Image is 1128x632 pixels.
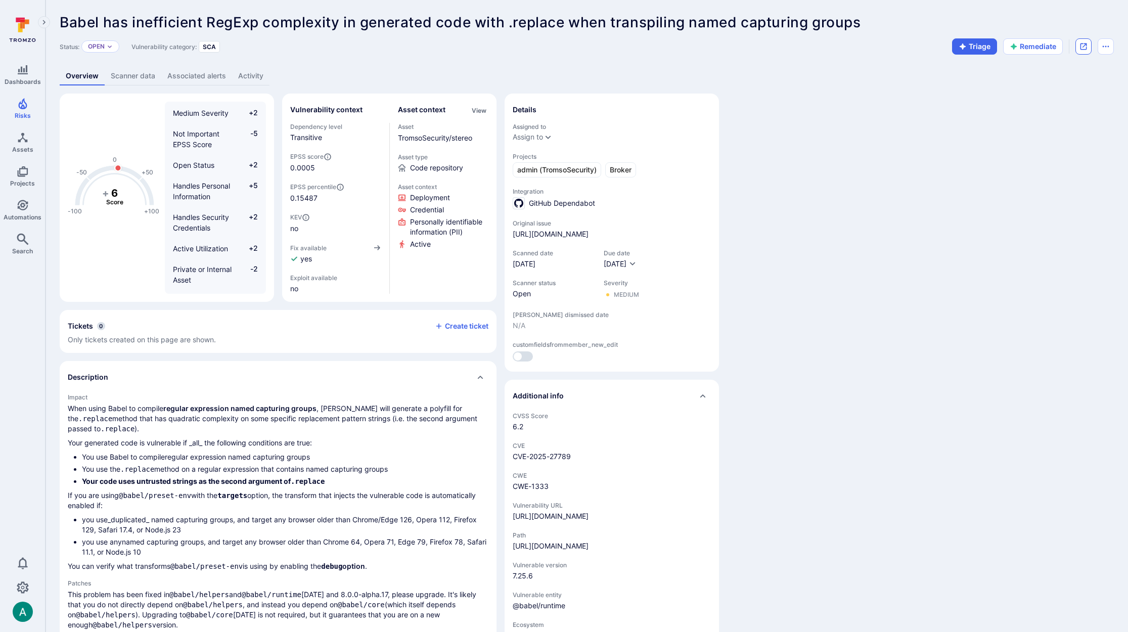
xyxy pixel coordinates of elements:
span: Dependency level [290,123,381,130]
span: KEV [290,213,381,221]
text: 0 [113,156,117,163]
h2: Vulnerability context [290,105,363,115]
p: When using Babel to compile , [PERSON_NAME] will generate a polyfill for the method that has quad... [68,403,488,434]
a: Scanner data [105,67,161,85]
span: Dashboards [5,78,41,85]
code: .replace [101,425,134,433]
a: [URL][DOMAIN_NAME] [513,511,589,521]
a: regular expression named capturing groups [163,404,317,413]
span: Projects [10,179,35,187]
span: Broker [610,165,631,175]
a: CVE-2025-27789 [513,452,571,461]
h3: Patches [68,579,488,587]
button: [DATE] [604,259,637,269]
span: Click to view evidence [410,205,444,215]
a: CWE-1333 [513,482,549,490]
span: EPSS percentile [290,183,381,191]
code: @babel/helpers [76,611,136,619]
span: admin (TromsoSecurity) [517,165,597,175]
a: debugoption [321,562,365,570]
span: no [290,284,381,294]
span: no [290,223,381,234]
span: Click to view evidence [410,239,431,249]
span: Only tickets created on this page are shown. [68,335,216,344]
span: Path [513,531,711,539]
span: 6.2 [513,422,711,432]
text: -50 [76,168,87,176]
span: N/A [513,321,711,331]
span: CWE [513,472,711,479]
span: GitHub Dependabot [529,198,595,208]
div: Collapse description [60,361,497,393]
span: @babel/runtime [513,601,711,611]
span: Severity [604,279,639,287]
span: Medium Severity [173,109,229,117]
h2: Tickets [68,321,93,331]
span: Babel has inefficient RegExp complexity in generated code with .replace when transpiling named ca... [60,14,861,31]
span: [PERSON_NAME] dismissed date [513,311,711,319]
span: +2 [239,108,258,118]
span: Scanner status [513,279,594,287]
div: Collapse [60,310,497,353]
span: Handles Personal Information [173,182,230,201]
h2: Details [513,105,536,115]
g: The vulnerability score is based on the parameters defined in the settings [95,187,135,206]
li: you use , and target any browser older than Chrome/Edge 126, Opera 112, Firefox 129, Safari 17.4,... [82,515,488,535]
a: Broker [605,162,636,177]
span: Private or Internal Asset [173,265,232,284]
button: Expand dropdown [544,133,552,141]
span: EPSS score [290,153,381,161]
button: Remediate [1003,38,1063,55]
h3: Impact [68,393,488,401]
code: @babel/helpers [169,591,229,599]
span: Assets [12,146,33,153]
span: Open [513,289,594,299]
span: customfieldsfrommember_new_edit [513,341,711,348]
span: Not Important EPSS Score [173,129,219,149]
i: Expand navigation menu [40,18,48,27]
span: Status: [60,43,79,51]
span: Ecosystem [513,621,711,628]
span: CVSS Score [513,412,711,420]
span: Integration [513,188,711,195]
text: +50 [142,168,153,176]
div: Open original issue [1075,38,1092,55]
code: .replace [78,415,112,423]
code: @babel/preset-env [170,562,243,570]
div: Arjan Dehar [13,602,33,622]
a: TromsoSecurity/stereo [398,133,472,142]
span: Open Status [173,161,214,169]
code: @babel/helpers [93,621,152,629]
section: tickets card [60,310,497,353]
span: Code repository [410,163,463,173]
a: Associated alerts [161,67,232,85]
code: targets [217,491,247,500]
span: Click to view evidence [410,193,450,203]
code: @babel/preset-env [119,491,191,500]
span: Risks [15,112,31,119]
code: @babel/helpers [183,601,243,609]
span: 7.25.6 [513,571,711,581]
span: Automations [4,213,41,221]
strong: Your code uses untrusted strings as the second argument of [82,477,325,485]
li: You use the method on a regular expression that contains named capturing groups [82,464,488,474]
a: [URL][DOMAIN_NAME] [513,229,589,239]
tspan: + [102,187,109,199]
code: @babel/core [186,611,233,619]
p: You can verify what transforms is using by enabling the . [68,561,488,571]
span: CVE [513,442,711,449]
span: Transitive [290,132,381,143]
span: +2 [239,212,258,233]
span: Original issue [513,219,711,227]
span: Scanned date [513,249,594,257]
div: Medium [614,291,639,299]
span: +2 [239,160,258,170]
tspan: 6 [111,187,118,199]
span: +2 [239,243,258,254]
span: yes [300,254,312,264]
code: .replace [291,477,325,485]
button: Open [88,42,105,51]
span: Exploit available [290,274,337,282]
